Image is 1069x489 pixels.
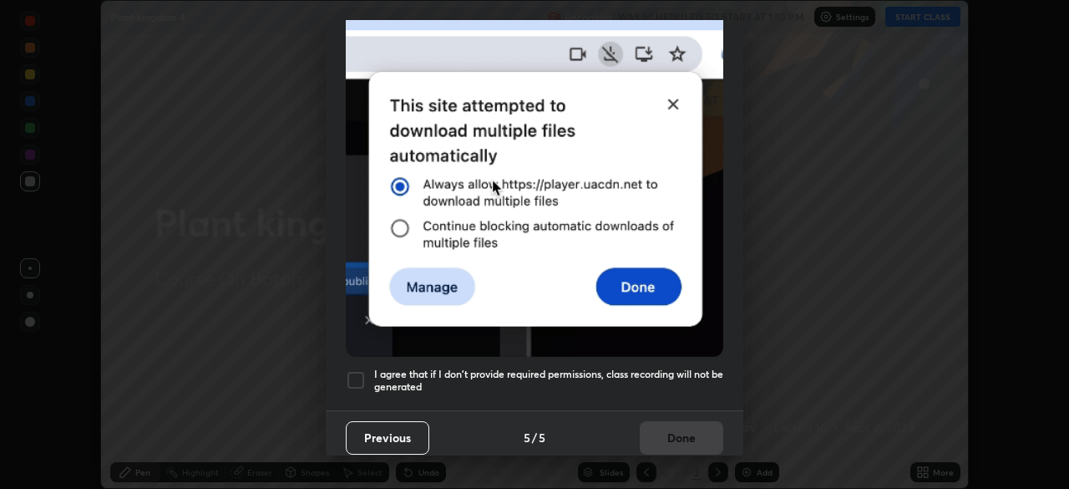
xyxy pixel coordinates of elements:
[374,368,723,394] h5: I agree that if I don't provide required permissions, class recording will not be generated
[539,429,545,446] h4: 5
[532,429,537,446] h4: /
[346,421,429,455] button: Previous
[524,429,530,446] h4: 5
